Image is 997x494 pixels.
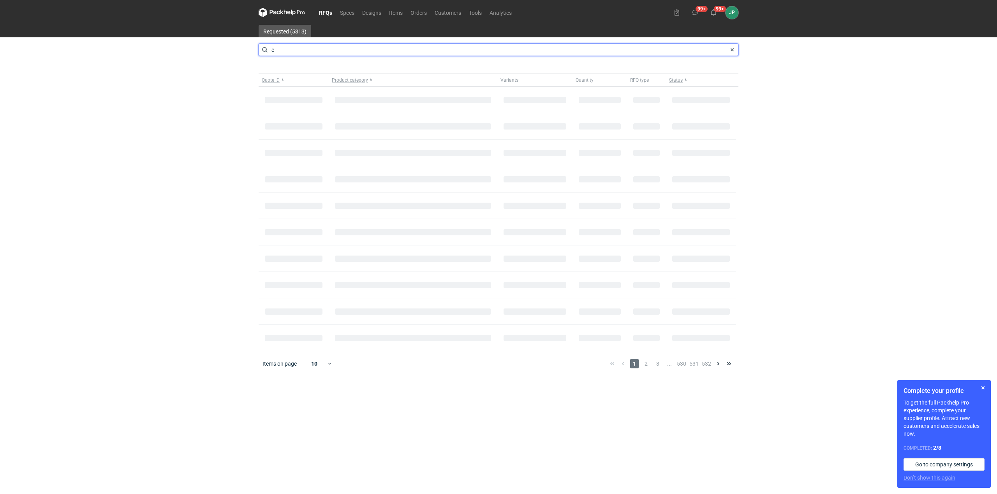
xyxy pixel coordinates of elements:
[665,359,674,368] span: ...
[642,359,650,368] span: 2
[707,6,720,19] button: 99+
[904,386,985,396] h1: Complete your profile
[630,359,639,368] span: 1
[630,77,649,83] span: RFQ type
[262,360,297,368] span: Items on page
[358,8,385,17] a: Designs
[385,8,407,17] a: Items
[259,74,329,86] button: Quote ID
[262,77,280,83] span: Quote ID
[669,77,683,83] span: Status
[689,6,701,19] button: 99+
[259,8,305,17] svg: Packhelp Pro
[315,8,336,17] a: RFQs
[978,383,988,392] button: Skip for now
[666,74,736,86] button: Status
[259,25,311,37] a: Requested (5313)
[689,359,699,368] span: 531
[431,8,465,17] a: Customers
[302,358,327,369] div: 10
[576,77,594,83] span: Quantity
[904,444,985,452] div: Completed:
[332,77,368,83] span: Product category
[465,8,486,17] a: Tools
[486,8,516,17] a: Analytics
[407,8,431,17] a: Orders
[904,458,985,471] a: Go to company settings
[702,359,711,368] span: 532
[329,74,497,86] button: Product category
[904,399,985,438] p: To get the full Packhelp Pro experience, complete your supplier profile. Attract new customers an...
[336,8,358,17] a: Specs
[654,359,662,368] span: 3
[726,6,738,19] button: JP
[726,6,738,19] div: Justyna Powała
[904,474,955,482] button: Don’t show this again
[500,77,518,83] span: Variants
[933,445,941,451] strong: 2 / 8
[677,359,686,368] span: 530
